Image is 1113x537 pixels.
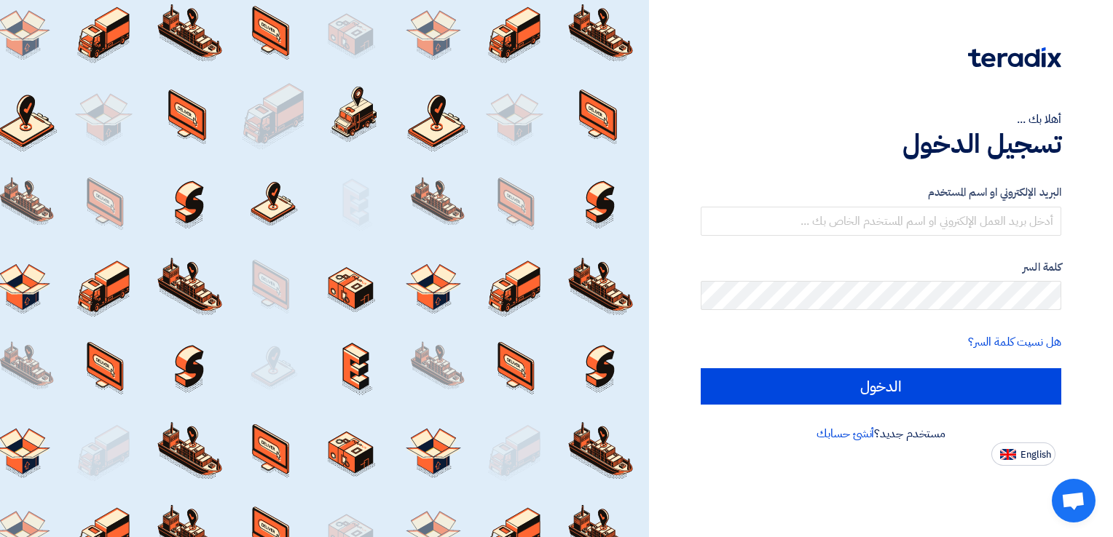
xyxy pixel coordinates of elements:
input: أدخل بريد العمل الإلكتروني او اسم المستخدم الخاص بك ... [701,207,1061,236]
div: أهلا بك ... [701,111,1061,128]
input: الدخول [701,368,1061,405]
div: مستخدم جديد؟ [701,425,1061,442]
span: English [1020,450,1051,460]
h1: تسجيل الدخول [701,128,1061,160]
a: هل نسيت كلمة السر؟ [968,333,1061,351]
button: English [991,442,1055,466]
img: en-US.png [1000,449,1016,460]
a: أنشئ حسابك [817,425,874,442]
img: Teradix logo [968,47,1061,68]
a: Open chat [1052,479,1096,522]
label: كلمة السر [701,259,1061,276]
label: البريد الإلكتروني او اسم المستخدم [701,184,1061,201]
